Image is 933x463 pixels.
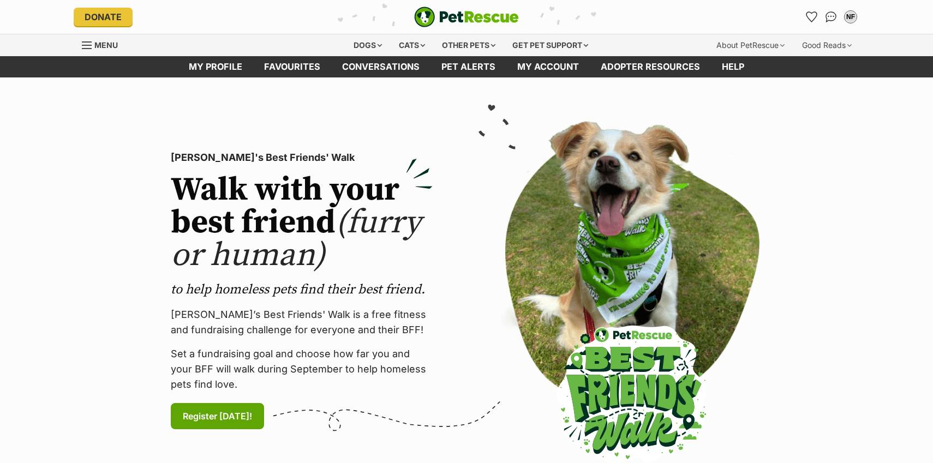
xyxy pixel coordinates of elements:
p: [PERSON_NAME]'s Best Friends' Walk [171,150,433,165]
a: Favourites [253,56,331,77]
span: (furry or human) [171,202,421,276]
div: Get pet support [505,34,596,56]
a: Register [DATE]! [171,403,264,429]
span: Menu [94,40,118,50]
span: Register [DATE]! [183,410,252,423]
a: conversations [331,56,430,77]
a: Conversations [822,8,840,26]
a: Help [711,56,755,77]
p: to help homeless pets find their best friend. [171,281,433,298]
ul: Account quick links [803,8,859,26]
img: chat-41dd97257d64d25036548639549fe6c8038ab92f7586957e7f3b1b290dea8141.svg [826,11,837,22]
a: Menu [82,34,125,54]
div: Good Reads [794,34,859,56]
p: [PERSON_NAME]’s Best Friends' Walk is a free fitness and fundraising challenge for everyone and t... [171,307,433,338]
a: Adopter resources [590,56,711,77]
a: My profile [178,56,253,77]
a: Pet alerts [430,56,506,77]
img: logo-e224e6f780fb5917bec1dbf3a21bbac754714ae5b6737aabdf751b685950b380.svg [414,7,519,27]
h2: Walk with your best friend [171,174,433,272]
button: My account [842,8,859,26]
a: PetRescue [414,7,519,27]
div: Other pets [434,34,503,56]
a: Donate [74,8,133,26]
a: Favourites [803,8,820,26]
a: My account [506,56,590,77]
div: Cats [391,34,433,56]
div: Dogs [346,34,390,56]
div: NF [845,11,856,22]
p: Set a fundraising goal and choose how far you and your BFF will walk during September to help hom... [171,346,433,392]
div: About PetRescue [709,34,792,56]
